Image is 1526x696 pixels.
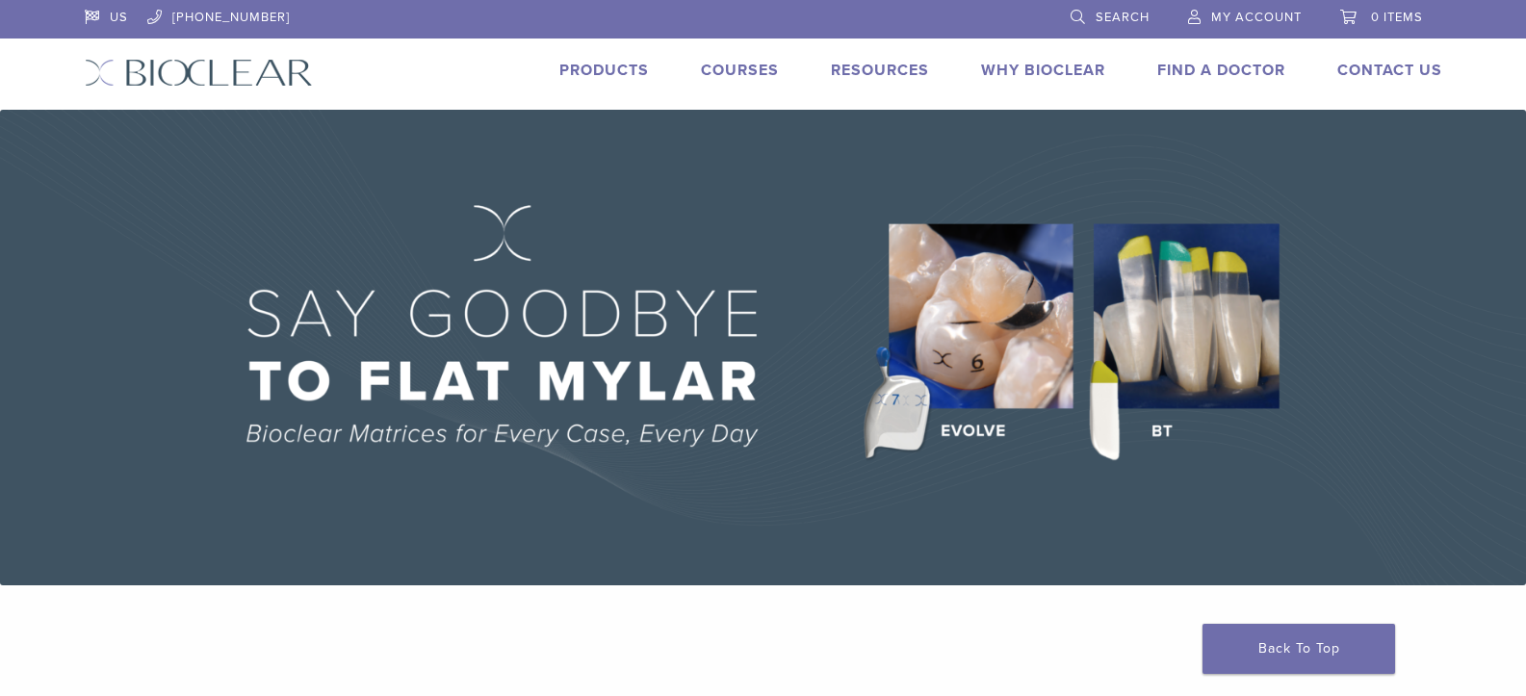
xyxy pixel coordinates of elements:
a: Courses [701,61,779,80]
span: My Account [1211,10,1302,25]
a: Resources [831,61,929,80]
span: 0 items [1371,10,1423,25]
a: Contact Us [1337,61,1442,80]
a: Products [559,61,649,80]
a: Find A Doctor [1157,61,1285,80]
a: Back To Top [1203,624,1395,674]
span: Search [1096,10,1150,25]
img: Bioclear [85,59,313,87]
a: Why Bioclear [981,61,1105,80]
